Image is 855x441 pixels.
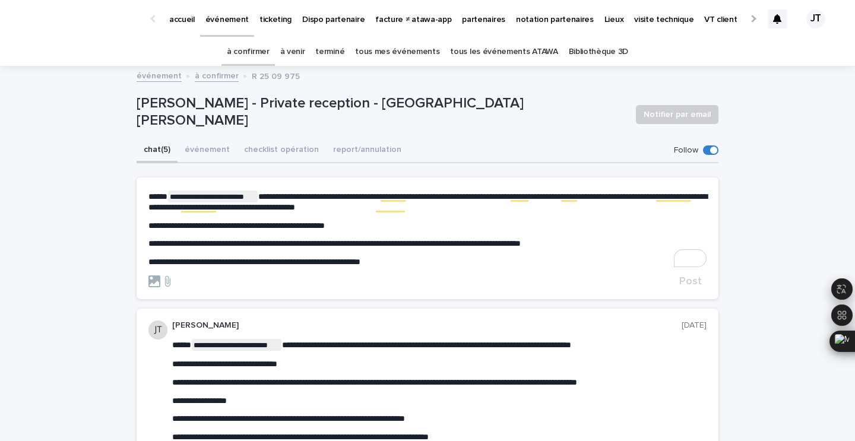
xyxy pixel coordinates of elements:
button: Notifier par email [636,105,718,124]
a: à venir [280,38,305,66]
p: [PERSON_NAME] - Private reception - [GEOGRAPHIC_DATA][PERSON_NAME] [137,95,626,129]
span: Notifier par email [644,109,711,120]
a: tous mes événements [355,38,439,66]
span: Post [679,276,702,287]
button: report/annulation [326,138,408,163]
p: R 25 09 975 [252,69,300,82]
div: To enrich screen reader interactions, please activate Accessibility in Grammarly extension settings [148,191,707,267]
button: événement [178,138,237,163]
a: Bibliothèque 3D [569,38,628,66]
a: tous les événements ATAWA [450,38,558,66]
a: à confirmer [195,68,239,82]
button: chat (5) [137,138,178,163]
p: [PERSON_NAME] [172,321,682,331]
div: JT [806,9,825,28]
p: [DATE] [682,321,707,331]
button: checklist opération [237,138,326,163]
button: Post [674,276,707,287]
a: à confirmer [227,38,270,66]
a: terminé [315,38,344,66]
p: Follow [674,145,698,156]
img: Ls34BcGeRexTGTNfXpUC [24,7,139,31]
a: événement [137,68,182,82]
